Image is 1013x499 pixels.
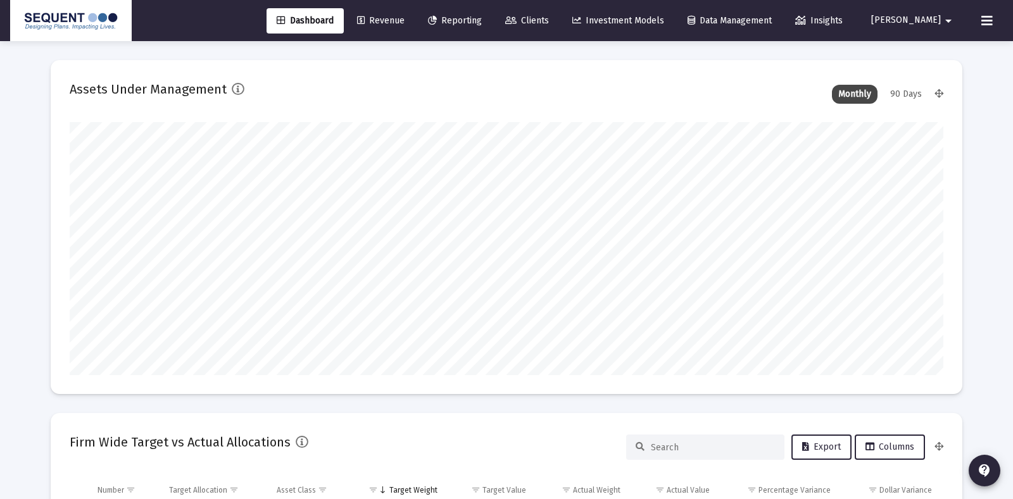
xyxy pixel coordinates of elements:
span: Export [802,441,841,452]
span: Show filter options for column 'Target Value' [471,485,481,495]
div: Actual Weight [573,485,620,495]
a: Reporting [418,8,492,34]
div: Target Weight [389,485,437,495]
div: Monthly [832,85,878,104]
div: Number [98,485,124,495]
a: Insights [785,8,853,34]
span: Show filter options for column 'Actual Weight' [562,485,571,495]
span: Data Management [688,15,772,26]
span: Clients [505,15,549,26]
div: Dollar Variance [879,485,932,495]
span: Show filter options for column 'Target Weight' [368,485,378,495]
span: Show filter options for column 'Percentage Variance' [747,485,757,495]
span: Investment Models [572,15,664,26]
span: Show filter options for column 'Asset Class' [318,485,327,495]
button: Columns [855,434,925,460]
a: Investment Models [562,8,674,34]
span: Show filter options for column 'Dollar Variance' [868,485,878,495]
input: Search [651,442,775,453]
span: Dashboard [277,15,334,26]
span: Show filter options for column 'Number' [126,485,135,495]
button: Export [791,434,852,460]
div: 90 Days [884,85,928,104]
h2: Firm Wide Target vs Actual Allocations [70,432,291,452]
h2: Assets Under Management [70,79,227,99]
span: Show filter options for column 'Target Allocation' [229,485,239,495]
span: Revenue [357,15,405,26]
span: Reporting [428,15,482,26]
a: Dashboard [267,8,344,34]
mat-icon: arrow_drop_down [941,8,956,34]
img: Dashboard [20,8,122,34]
div: Target Value [482,485,526,495]
mat-icon: contact_support [977,463,992,478]
div: Asset Class [277,485,316,495]
span: Columns [865,441,914,452]
span: Insights [795,15,843,26]
a: Data Management [677,8,782,34]
span: [PERSON_NAME] [871,15,941,26]
a: Revenue [347,8,415,34]
div: Percentage Variance [758,485,831,495]
span: Show filter options for column 'Actual Value' [655,485,665,495]
button: [PERSON_NAME] [856,8,971,33]
div: Target Allocation [169,485,227,495]
a: Clients [495,8,559,34]
div: Actual Value [667,485,710,495]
